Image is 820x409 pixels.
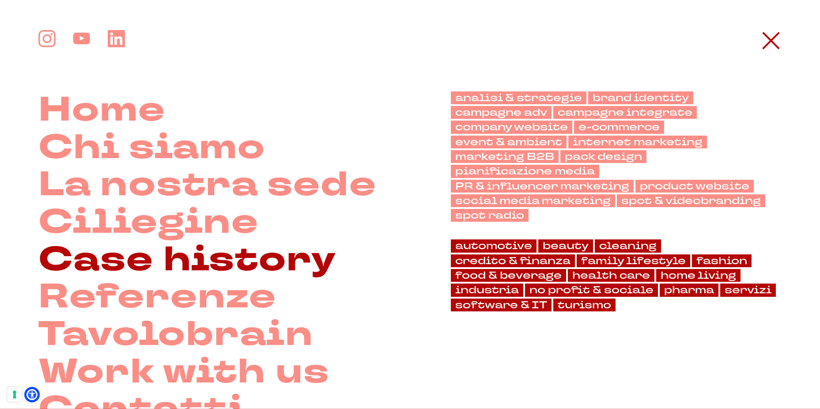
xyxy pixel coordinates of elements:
[560,150,646,163] a: pack design
[577,254,690,267] a: family lifestyle
[635,180,754,193] a: product website
[656,269,741,282] a: home living
[451,136,567,148] a: event & ambient
[38,204,259,241] a: Ciliegine
[451,91,586,104] a: analisi & strategie
[660,284,718,296] a: pharma
[451,209,529,222] a: spot radio
[568,269,654,282] a: health care
[451,121,572,133] a: company website
[451,150,559,163] a: marketing B2B
[26,389,38,400] a: Open Accessibility Menu
[451,165,599,178] a: pianificazione media
[451,180,634,193] a: PR & influencer marketing
[38,353,329,391] a: Work with us
[692,254,752,267] a: fashion
[7,387,22,402] button: Le tue preferenze relative al consenso per le tecnologie di tracciamento
[617,194,765,207] a: spot & videobranding
[451,194,615,207] a: social media marketing
[38,316,314,353] a: Tavolobrain
[574,121,664,133] a: e-commerce
[38,278,276,316] a: Referenze
[553,106,697,119] a: campagne integrate
[525,284,658,296] a: no profit & sociale
[38,241,336,279] a: Case history
[538,239,593,252] a: beauty
[568,136,707,148] a: internet marketing
[451,269,566,282] a: food & beverage
[451,284,523,296] a: industria
[38,91,166,129] a: Home
[595,239,661,252] a: cleaning
[553,299,616,311] a: turismo
[38,166,377,204] a: La nostra sede
[451,106,552,119] a: campagne adv
[451,239,537,252] a: automotive
[451,254,575,267] a: credito & finanza
[720,284,776,296] a: servizi
[451,299,552,311] a: software & IT
[38,129,265,167] a: Chi siamo
[588,91,693,104] a: brand identity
